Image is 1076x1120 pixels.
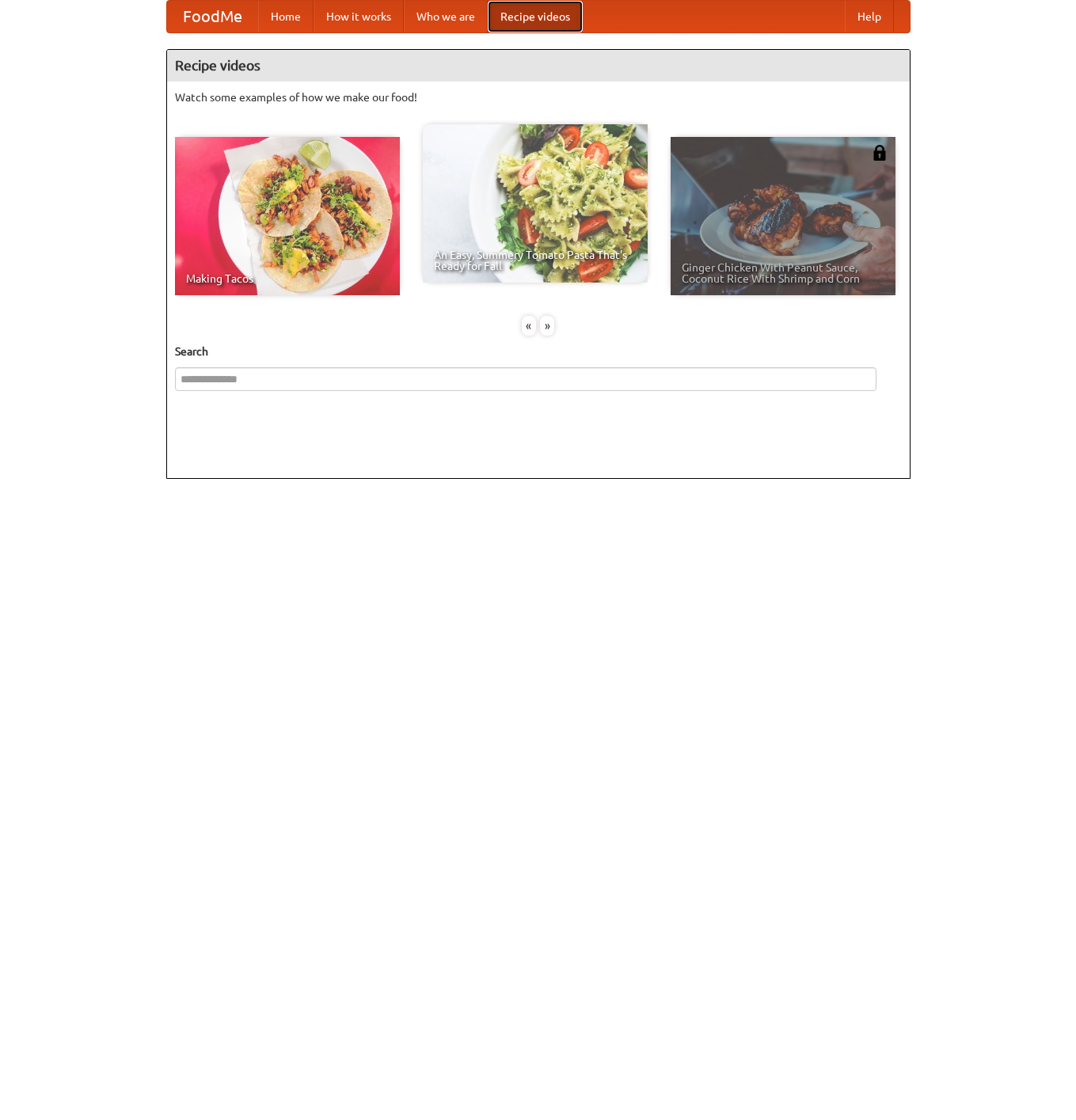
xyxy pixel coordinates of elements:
a: Help [845,1,894,32]
a: FoodMe [167,1,258,32]
a: Home [258,1,314,32]
a: Making Tacos [175,137,400,295]
span: An Easy, Summery Tomato Pasta That's Ready for Fall [434,249,637,271]
p: Watch some examples of how we make our food! [175,89,902,105]
h4: Recipe videos [167,50,910,82]
a: Who we are [404,1,488,32]
a: Recipe videos [488,1,583,32]
a: How it works [314,1,404,32]
div: » [540,316,554,336]
span: Making Tacos [186,273,389,284]
img: 483408.png [872,145,888,161]
div: « [522,316,536,336]
a: An Easy, Summery Tomato Pasta That's Ready for Fall [423,124,648,283]
h5: Search [175,344,902,359]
